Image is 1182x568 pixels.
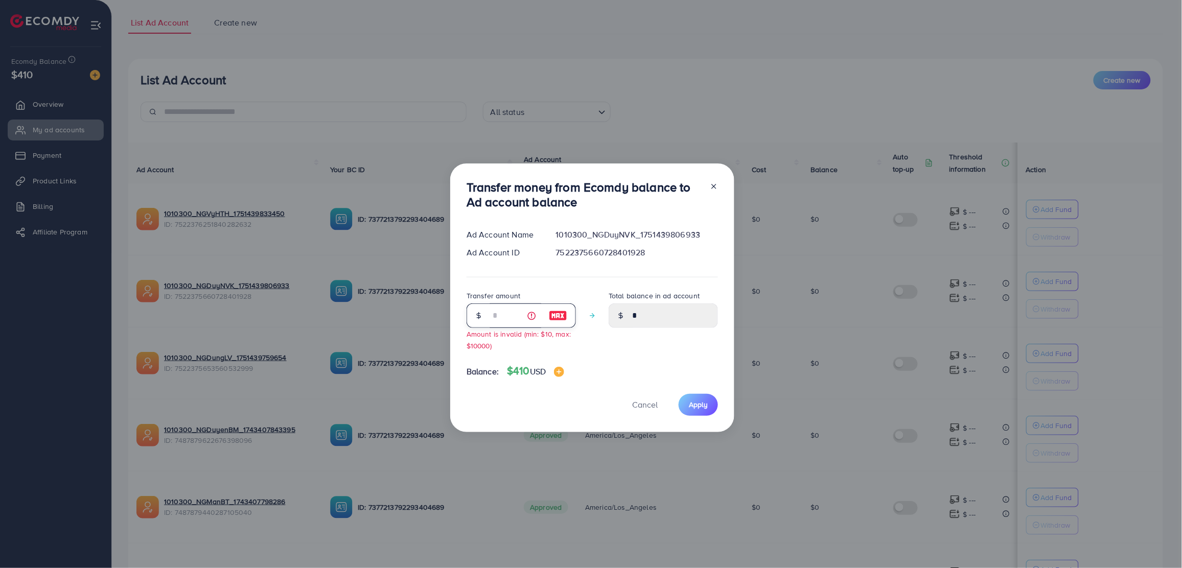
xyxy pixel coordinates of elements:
[679,394,718,416] button: Apply
[507,365,564,377] h4: $410
[1139,522,1174,560] iframe: Chat
[619,394,670,416] button: Cancel
[609,291,700,301] label: Total balance in ad account
[467,366,499,377] span: Balance:
[549,310,567,322] img: image
[689,399,708,410] span: Apply
[632,399,658,410] span: Cancel
[458,247,548,258] div: Ad Account ID
[554,367,564,377] img: image
[467,291,520,301] label: Transfer amount
[530,366,546,377] span: USD
[548,247,726,258] div: 7522375660728401928
[467,329,571,350] small: Amount is invalid (min: $10, max: $10000)
[467,180,702,209] h3: Transfer money from Ecomdy balance to Ad account balance
[458,229,548,241] div: Ad Account Name
[548,229,726,241] div: 1010300_NGDuyNVK_1751439806933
